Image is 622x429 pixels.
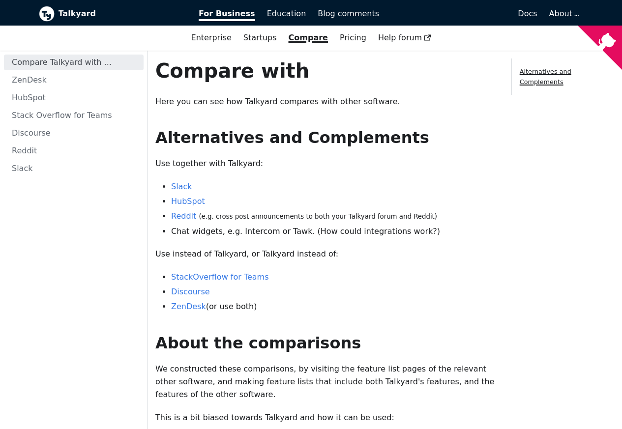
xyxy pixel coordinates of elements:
[261,5,312,22] a: Education
[155,411,496,424] p: This is a bit biased towards Talkyard and how it can be used:
[334,29,372,46] a: Pricing
[59,7,185,20] b: Talkyard
[155,333,496,353] h2: About the comparisons
[518,9,537,18] span: Docs
[171,302,206,311] a: ZenDesk
[4,161,144,176] a: Slack
[289,33,328,42] a: Compare
[185,29,237,46] a: Enterprise
[4,55,144,70] a: Compare Talkyard with ...
[4,125,144,141] a: Discourse
[171,182,192,191] a: Slack
[171,225,496,238] li: Chat widgets, e.g. Intercom or Tawk. (How could integrations work?)
[549,9,578,18] a: About
[155,157,496,170] p: Use together with Talkyard:
[155,248,496,260] p: Use instead of Talkyard, or Talkyard instead of:
[520,68,571,86] a: Alternatives and Complements
[199,213,437,220] small: (e.g. cross post announcements to both your Talkyard forum and Reddit)
[171,197,205,206] a: HubSpot
[199,9,255,21] span: For Business
[378,33,431,42] span: Help forum
[4,143,144,159] a: Reddit
[4,90,144,106] a: HubSpot
[39,6,55,22] img: Talkyard logo
[4,72,144,88] a: ZenDesk
[193,5,261,22] a: For Business
[267,9,306,18] span: Education
[155,128,496,147] h2: Alternatives and Complements
[155,58,496,83] h1: Compare with
[4,108,144,123] a: Stack Overflow for Teams
[171,287,210,296] a: Discourse
[155,95,496,108] p: Here you can see how Talkyard compares with other software.
[155,363,496,401] p: We constructed these comparisons, by visiting the feature list pages of the relevant other softwa...
[385,5,543,22] a: Docs
[372,29,437,46] a: Help forum
[39,6,185,22] a: Talkyard logoTalkyard
[312,5,385,22] a: Blog comments
[318,9,379,18] span: Blog comments
[171,272,269,282] a: StackOverflow for Teams
[237,29,283,46] a: Startups
[171,300,496,313] li: (or use both)
[171,211,196,221] a: Reddit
